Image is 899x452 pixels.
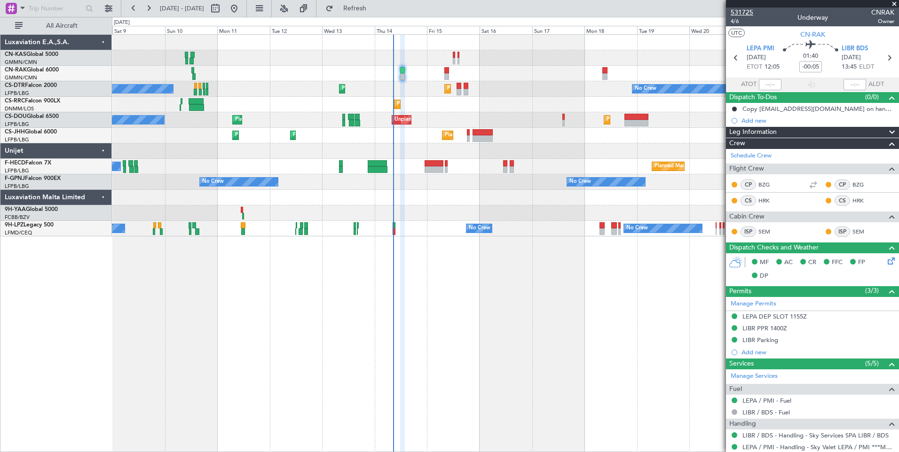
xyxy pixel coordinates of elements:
[729,286,751,297] span: Permits
[865,358,879,368] span: (5/5)
[569,175,591,189] div: No Crew
[635,82,656,96] div: No Crew
[865,92,879,102] span: (0/0)
[729,384,742,395] span: Fuel
[447,82,595,96] div: Planned Maint [GEOGRAPHIC_DATA] ([GEOGRAPHIC_DATA])
[5,114,27,119] span: CS-DOU
[729,138,745,149] span: Crew
[760,272,768,281] span: DP
[5,83,25,88] span: CS-DTR
[10,18,102,33] button: All Aircraft
[731,8,753,17] span: 531725
[217,26,270,34] div: Mon 11
[741,348,894,356] div: Add new
[865,286,879,296] span: (3/3)
[747,53,766,62] span: [DATE]
[5,222,24,228] span: 9H-LPZ
[784,258,793,267] span: AC
[626,221,648,235] div: No Crew
[375,26,427,34] div: Thu 14
[5,121,29,128] a: LFPB/LBG
[808,258,816,267] span: CR
[729,127,777,138] span: Leg Information
[5,90,29,97] a: LFPB/LBG
[397,97,494,111] div: Planned Maint Lagos ([PERSON_NAME])
[803,52,818,61] span: 01:40
[758,196,780,205] a: HRK
[842,53,861,62] span: [DATE]
[835,195,850,206] div: CS
[394,113,549,127] div: Unplanned Maint [GEOGRAPHIC_DATA] ([GEOGRAPHIC_DATA])
[759,79,781,90] input: --:--
[5,207,26,212] span: 9H-YAA
[747,44,774,54] span: LEPA PMI
[5,52,26,57] span: CN-KAS
[742,336,778,344] div: LIBR Parking
[852,227,874,236] a: SEM
[765,62,780,72] span: 12:05
[758,180,780,189] a: BZG
[5,160,51,166] a: F-HECDFalcon 7X
[729,211,765,222] span: Cabin Crew
[5,167,29,174] a: LFPB/LBG
[858,258,865,267] span: FP
[5,183,29,190] a: LFPB/LBG
[427,26,480,34] div: Fri 15
[235,113,383,127] div: Planned Maint [GEOGRAPHIC_DATA] ([GEOGRAPHIC_DATA])
[160,4,204,13] span: [DATE] - [DATE]
[335,5,375,12] span: Refresh
[741,80,757,89] span: ATOT
[731,372,778,381] a: Manage Services
[480,26,532,34] div: Sat 16
[729,358,754,369] span: Services
[5,160,25,166] span: F-HECD
[5,222,54,228] a: 9H-LPZLegacy 500
[112,26,165,34] div: Sat 9
[5,207,58,212] a: 9H-YAAGlobal 5000
[835,226,850,237] div: ISP
[270,26,323,34] div: Tue 12
[445,128,593,142] div: Planned Maint [GEOGRAPHIC_DATA] ([GEOGRAPHIC_DATA])
[835,179,850,190] div: CP
[741,179,756,190] div: CP
[607,113,755,127] div: Planned Maint [GEOGRAPHIC_DATA] ([GEOGRAPHIC_DATA])
[5,136,29,143] a: LFPB/LBG
[5,67,27,73] span: CN-RAK
[871,8,894,17] span: CNRAK
[731,299,776,309] a: Manage Permits
[202,175,224,189] div: No Crew
[800,30,825,39] span: CN-RAK
[235,128,383,142] div: Planned Maint [GEOGRAPHIC_DATA] ([GEOGRAPHIC_DATA])
[742,312,807,320] div: LEPA DEP SLOT 1155Z
[293,128,441,142] div: Planned Maint [GEOGRAPHIC_DATA] ([GEOGRAPHIC_DATA])
[842,44,868,54] span: LIBR BDS
[852,196,874,205] a: HRK
[747,62,762,72] span: ETOT
[5,74,37,81] a: GMMN/CMN
[742,324,787,332] div: LIBR PPR 1400Z
[5,98,60,104] a: CS-RRCFalcon 900LX
[731,151,772,161] a: Schedule Crew
[852,180,874,189] a: BZG
[469,221,490,235] div: No Crew
[637,26,690,34] div: Tue 19
[741,117,894,125] div: Add new
[5,129,57,135] a: CS-JHHGlobal 6000
[5,59,37,66] a: GMMN/CMN
[322,26,375,34] div: Wed 13
[584,26,637,34] div: Mon 18
[868,80,884,89] span: ALDT
[742,408,790,416] a: LIBR / BDS - Fuel
[729,92,777,103] span: Dispatch To-Dos
[5,98,25,104] span: CS-RRC
[729,419,756,429] span: Handling
[5,176,25,181] span: F-GPNJ
[797,13,828,23] div: Underway
[321,1,378,16] button: Refresh
[5,214,30,221] a: FCBB/BZV
[689,26,742,34] div: Wed 20
[832,258,843,267] span: FFC
[655,159,803,173] div: Planned Maint [GEOGRAPHIC_DATA] ([GEOGRAPHIC_DATA])
[859,62,874,72] span: ELDT
[842,62,857,72] span: 13:45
